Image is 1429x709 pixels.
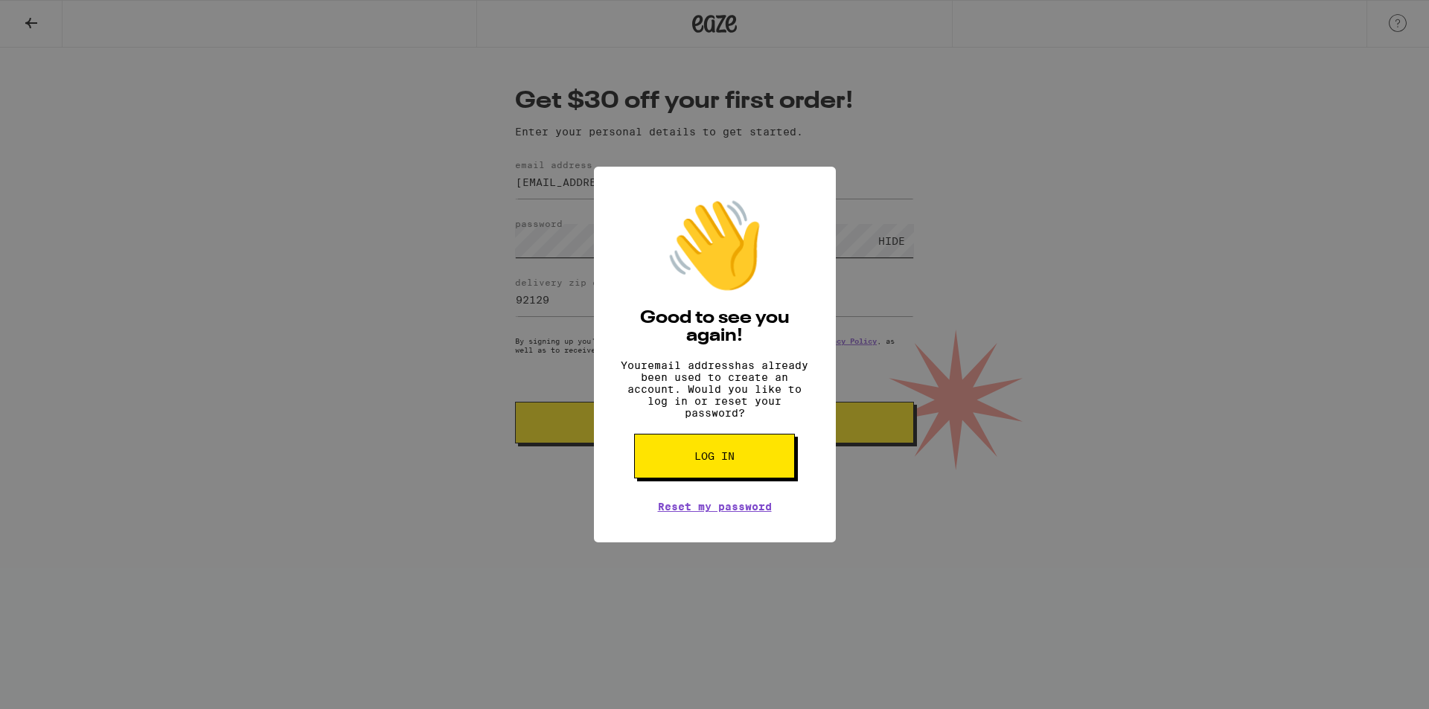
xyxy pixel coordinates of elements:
[658,501,772,513] a: Reset my password
[634,434,795,478] button: Log in
[616,309,813,345] h2: Good to see you again!
[694,451,735,461] span: Log in
[662,196,767,295] div: 👋
[616,359,813,419] p: Your email address has already been used to create an account. Would you like to log in or reset ...
[9,10,107,22] span: Hi. Need any help?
